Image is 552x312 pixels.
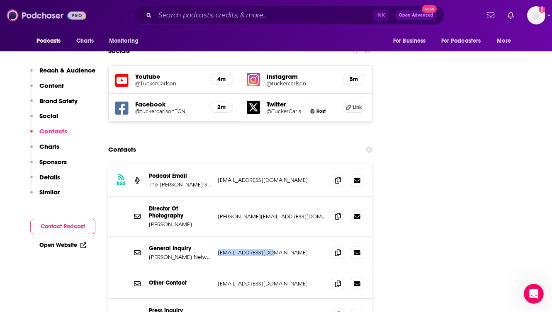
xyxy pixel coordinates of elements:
[103,33,149,49] button: open menu
[395,10,437,20] button: Open AdvancedNew
[135,108,204,114] a: @tuckercarlsonTCN
[504,8,517,22] a: Show notifications dropdown
[149,221,211,228] p: [PERSON_NAME]
[132,6,444,25] div: Search podcasts, credits, & more...
[247,73,260,86] img: iconImage
[149,254,211,261] p: [PERSON_NAME] Network
[387,33,436,49] button: open menu
[149,181,211,188] p: The [PERSON_NAME] Show
[30,219,95,234] button: Contact Podcast
[76,35,94,47] span: Charts
[30,127,67,143] button: Contacts
[39,158,67,166] p: Sponsors
[353,104,362,111] span: Link
[399,13,433,17] span: Open Advanced
[39,66,95,74] p: Reach & Audience
[117,180,126,187] h3: RSS
[539,6,545,13] svg: Add a profile image
[39,127,67,135] p: Contacts
[349,76,358,83] h5: 5m
[155,9,373,22] input: Search podcasts, credits, & more...
[39,97,78,105] p: Brand Safety
[135,100,204,108] h5: Facebook
[30,173,60,189] button: Details
[218,249,326,256] p: [EMAIL_ADDRESS][DOMAIN_NAME]
[393,35,426,47] span: For Business
[527,6,545,24] img: User Profile
[422,5,437,13] span: New
[39,82,64,89] p: Content
[342,102,365,113] a: Link
[436,33,493,49] button: open menu
[316,109,326,114] span: Host
[373,10,389,21] span: ⌘ K
[527,6,545,24] span: Logged in as HughE
[497,35,511,47] span: More
[267,80,336,87] a: @tuckercarlson
[217,76,226,83] h5: 4m
[30,158,67,173] button: Sponsors
[36,35,61,47] span: Podcasts
[135,73,204,80] h5: Youtube
[524,284,544,304] iframe: Intercom live chat
[30,97,78,112] button: Brand Safety
[441,35,481,47] span: For Podcasters
[39,173,60,181] p: Details
[218,213,326,220] p: [PERSON_NAME][EMAIL_ADDRESS][DOMAIN_NAME]
[267,73,336,80] h5: Instagram
[491,33,521,49] button: open menu
[310,109,315,114] img: Tucker Carlson
[31,33,72,49] button: open menu
[30,66,95,82] button: Reach & Audience
[217,104,226,111] h5: 2m
[30,188,60,203] button: Similar
[39,112,58,120] p: Social
[484,8,498,22] a: Show notifications dropdown
[149,245,211,252] p: General Inquiry
[149,279,211,286] p: Other Contact
[267,100,336,108] h5: Twitter
[135,80,204,87] a: @TuckerCarlson
[149,205,211,219] p: Director Of Photography
[39,143,59,150] p: Charts
[39,188,60,196] p: Similar
[39,242,86,249] a: Open Website
[30,143,59,158] button: Charts
[108,142,136,157] h2: Contacts
[149,172,211,179] p: Podcast Email
[527,6,545,24] button: Show profile menu
[218,177,326,184] p: [EMAIL_ADDRESS][DOMAIN_NAME]
[267,108,306,114] a: @TuckerCarlson
[109,35,139,47] span: Monitoring
[218,280,326,287] p: [EMAIL_ADDRESS][DOMAIN_NAME]
[30,112,58,127] button: Social
[7,7,86,23] img: Podchaser - Follow, Share and Rate Podcasts
[71,33,99,49] a: Charts
[30,82,64,97] button: Content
